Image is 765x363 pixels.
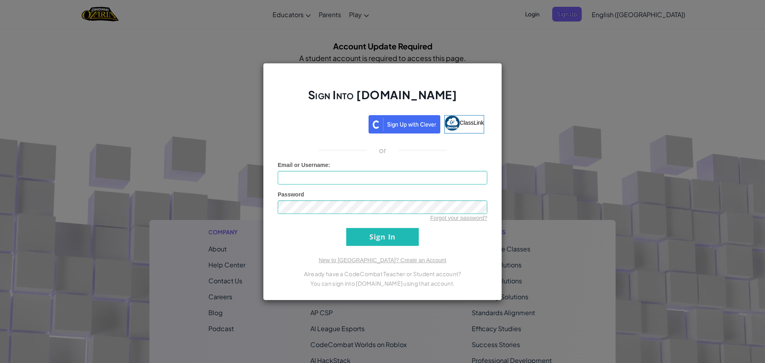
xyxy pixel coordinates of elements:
p: You can sign into [DOMAIN_NAME] using that account. [278,279,487,288]
label: : [278,161,330,169]
a: New to [GEOGRAPHIC_DATA]? Create an Account [319,257,446,263]
img: classlink-logo-small.png [445,116,460,131]
input: Sign In [346,228,419,246]
h2: Sign Into [DOMAIN_NAME] [278,87,487,110]
p: Already have a CodeCombat Teacher or Student account? [278,269,487,279]
span: ClassLink [460,119,484,126]
img: clever_sso_button@2x.png [369,115,440,133]
span: Email or Username [278,162,328,168]
p: or [379,145,386,155]
iframe: Sign in with Google Button [277,114,369,132]
span: Password [278,191,304,198]
a: Forgot your password? [430,215,487,221]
